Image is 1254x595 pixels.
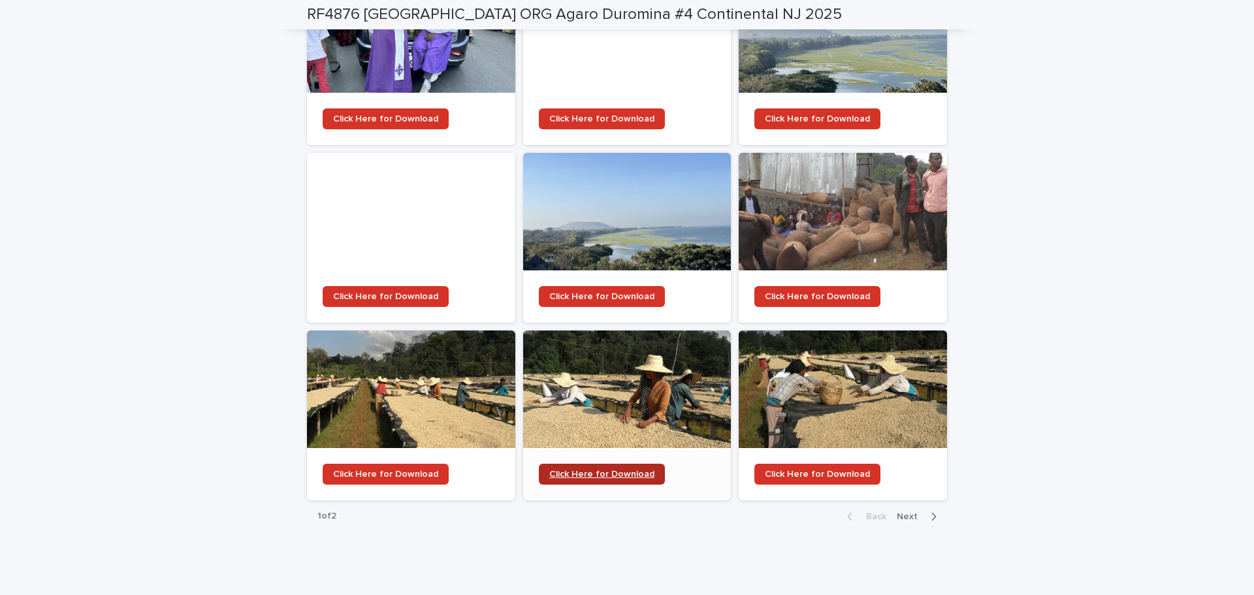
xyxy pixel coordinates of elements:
[892,511,947,523] button: Next
[323,108,449,129] a: Click Here for Download
[539,286,665,307] a: Click Here for Download
[523,330,731,500] a: Click Here for Download
[765,114,870,123] span: Click Here for Download
[333,292,438,301] span: Click Here for Download
[739,330,947,500] a: Click Here for Download
[323,464,449,485] a: Click Here for Download
[765,470,870,479] span: Click Here for Download
[333,470,438,479] span: Click Here for Download
[739,153,947,323] a: Click Here for Download
[765,292,870,301] span: Click Here for Download
[549,292,654,301] span: Click Here for Download
[523,153,731,323] a: Click Here for Download
[333,114,438,123] span: Click Here for Download
[549,470,654,479] span: Click Here for Download
[307,500,347,532] p: 1 of 2
[307,153,515,323] a: Click Here for Download
[754,286,880,307] a: Click Here for Download
[858,512,886,521] span: Back
[754,108,880,129] a: Click Here for Download
[323,286,449,307] a: Click Here for Download
[549,114,654,123] span: Click Here for Download
[307,5,842,24] h2: RF4876 [GEOGRAPHIC_DATA] ORG Agaro Duromina #4 Continental NJ 2025
[539,108,665,129] a: Click Here for Download
[754,464,880,485] a: Click Here for Download
[837,511,892,523] button: Back
[307,330,515,500] a: Click Here for Download
[897,512,925,521] span: Next
[539,464,665,485] a: Click Here for Download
